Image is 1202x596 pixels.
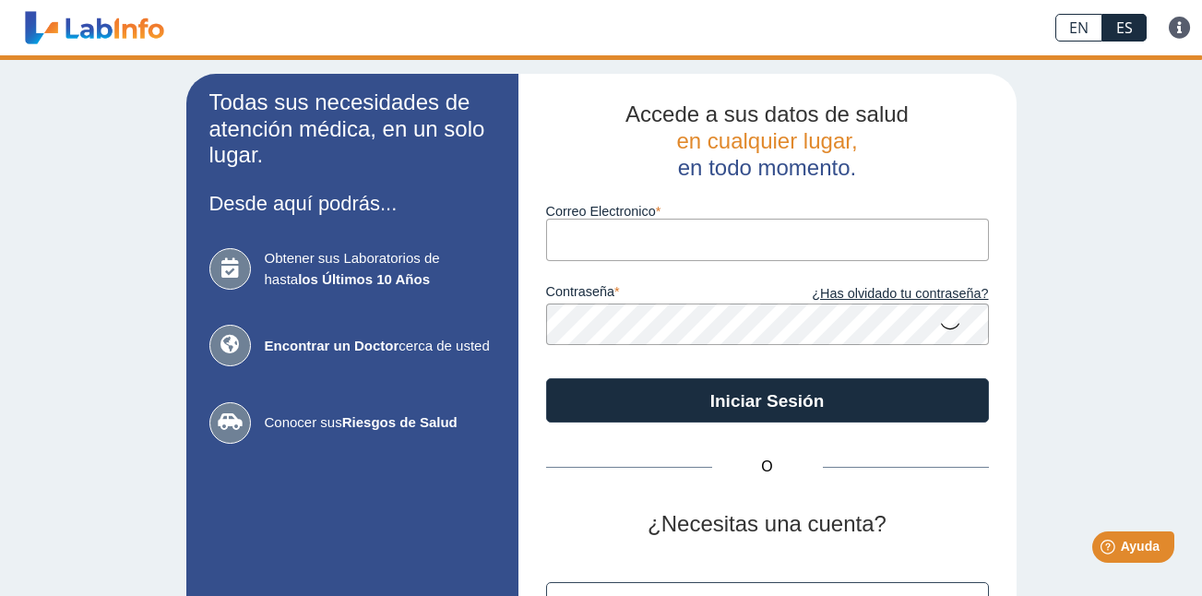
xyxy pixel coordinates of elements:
span: O [712,456,823,478]
button: Iniciar Sesión [546,378,989,423]
label: Correo Electronico [546,204,989,219]
iframe: Help widget launcher [1038,524,1182,576]
b: los Últimos 10 Años [298,271,430,287]
span: Accede a sus datos de salud [625,101,909,126]
span: Obtener sus Laboratorios de hasta [265,248,495,290]
span: en todo momento. [678,155,856,180]
h2: Todas sus necesidades de atención médica, en un solo lugar. [209,89,495,169]
b: Riesgos de Salud [342,414,458,430]
span: cerca de usted [265,336,495,357]
label: contraseña [546,284,768,304]
b: Encontrar un Doctor [265,338,399,353]
a: ¿Has olvidado tu contraseña? [768,284,989,304]
h2: ¿Necesitas una cuenta? [546,511,989,538]
a: EN [1055,14,1102,42]
span: en cualquier lugar, [676,128,857,153]
h3: Desde aquí podrás... [209,192,495,215]
a: ES [1102,14,1147,42]
span: Conocer sus [265,412,495,434]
